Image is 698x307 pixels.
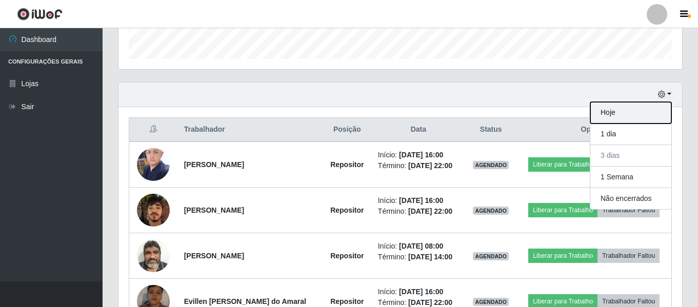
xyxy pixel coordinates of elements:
button: Liberar para Trabalho [528,157,597,172]
li: Início: [378,195,459,206]
span: AGENDADO [473,252,509,260]
time: [DATE] 16:00 [399,151,443,159]
button: Trabalhador Faltou [597,203,660,217]
th: Opções [517,118,672,142]
li: Término: [378,252,459,262]
img: 1750954227497.jpeg [137,188,170,232]
li: Término: [378,160,459,171]
img: 1625107347864.jpeg [137,234,170,277]
strong: [PERSON_NAME] [184,206,244,214]
time: [DATE] 16:00 [399,196,443,204]
button: 3 dias [590,145,671,167]
time: [DATE] 14:00 [408,253,452,261]
li: Início: [378,150,459,160]
li: Início: [378,286,459,297]
th: Data [372,118,465,142]
strong: Repositor [330,160,364,169]
span: AGENDADO [473,298,509,306]
button: Liberar para Trabalho [528,249,597,263]
img: CoreUI Logo [17,8,63,21]
strong: Repositor [330,206,364,214]
button: Hoje [590,102,671,124]
span: AGENDADO [473,207,509,215]
strong: Evillen [PERSON_NAME] do Amaral [184,297,306,305]
time: [DATE] 22:00 [408,207,452,215]
button: Não encerrados [590,188,671,209]
time: [DATE] 08:00 [399,242,443,250]
time: [DATE] 16:00 [399,288,443,296]
button: 1 dia [590,124,671,145]
li: Início: [378,241,459,252]
time: [DATE] 22:00 [408,298,452,306]
button: 1 Semana [590,167,671,188]
time: [DATE] 22:00 [408,161,452,170]
th: Posição [323,118,372,142]
img: 1672860829708.jpeg [137,142,170,186]
button: Liberar para Trabalho [528,203,597,217]
strong: Repositor [330,252,364,260]
th: Status [465,118,517,142]
strong: [PERSON_NAME] [184,160,244,169]
th: Trabalhador [178,118,323,142]
strong: [PERSON_NAME] [184,252,244,260]
button: Trabalhador Faltou [597,249,660,263]
strong: Repositor [330,297,364,305]
li: Término: [378,206,459,217]
span: AGENDADO [473,161,509,169]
